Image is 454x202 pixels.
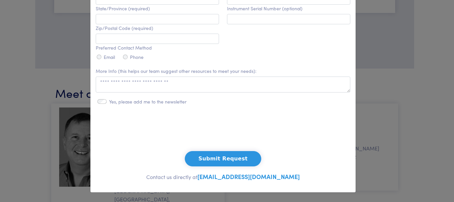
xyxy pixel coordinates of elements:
[96,25,153,31] label: Zip/Postal Code (required)
[109,99,186,104] label: Yes, please add me to the newsletter
[96,6,150,11] label: State/Province (required)
[172,118,274,144] iframe: reCAPTCHA
[96,68,257,74] label: More Info (this helps our team suggest other resources to meet your needs):
[197,172,300,181] a: [EMAIL_ADDRESS][DOMAIN_NAME]
[104,54,115,60] label: Email
[96,172,350,182] p: Contact us directly at
[185,151,261,166] button: Submit Request
[96,45,152,51] label: Preferred Contact Method
[227,6,302,11] label: Instrument Serial Number (optional)
[130,54,144,60] label: Phone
